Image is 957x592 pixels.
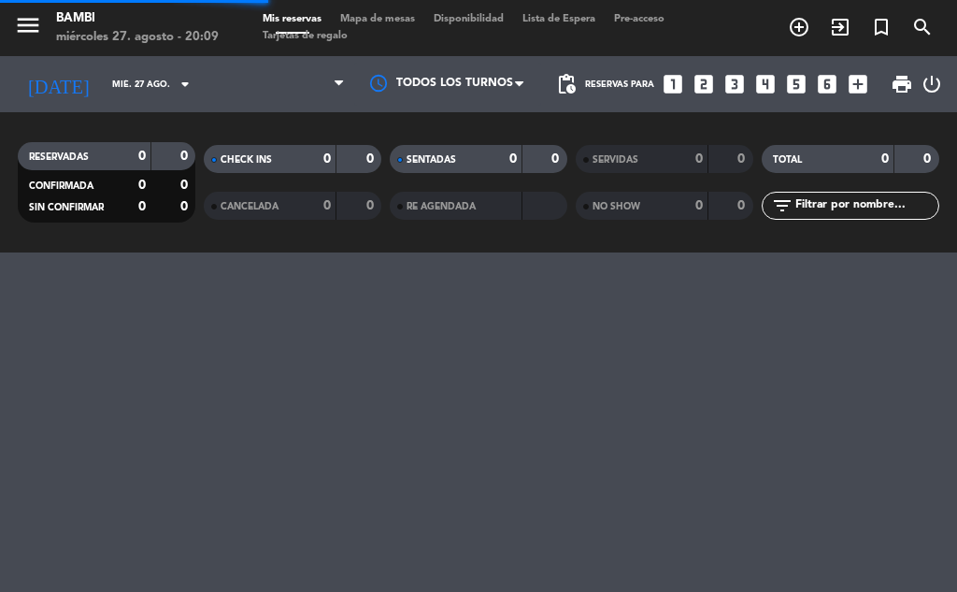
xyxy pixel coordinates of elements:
span: Mis reservas [253,14,331,24]
span: RESERVADAS [29,152,89,162]
i: filter_list [771,195,793,217]
i: search [911,16,934,38]
span: Tarjetas de regalo [253,31,357,41]
strong: 0 [138,179,146,192]
strong: 0 [923,152,935,166]
span: Lista de Espera [513,14,605,24]
span: pending_actions [555,73,578,95]
i: looks_two [692,72,716,96]
i: arrow_drop_down [174,73,196,95]
div: LOG OUT [921,56,943,112]
strong: 0 [881,152,889,166]
i: looks_5 [784,72,808,96]
strong: 0 [138,200,146,213]
span: TOTAL [773,155,802,165]
span: CANCELADA [221,202,279,211]
strong: 0 [366,199,378,212]
strong: 0 [180,179,192,192]
i: menu [14,11,42,39]
i: looks_3 [722,72,747,96]
strong: 0 [551,152,563,166]
span: CONFIRMADA [29,181,93,191]
span: SENTADAS [407,155,456,165]
span: Disponibilidad [424,14,513,24]
span: SIN CONFIRMAR [29,203,104,212]
i: [DATE] [14,65,103,103]
strong: 0 [180,150,192,163]
i: add_circle_outline [788,16,810,38]
strong: 0 [138,150,146,163]
strong: 0 [323,199,331,212]
input: Filtrar por nombre... [793,195,938,216]
i: add_box [846,72,870,96]
i: looks_one [661,72,685,96]
strong: 0 [509,152,517,166]
span: Mapa de mesas [331,14,424,24]
span: Reservas para [585,79,654,90]
strong: 0 [737,152,749,166]
i: turned_in_not [870,16,893,38]
div: miércoles 27. agosto - 20:09 [56,28,219,47]
strong: 0 [695,199,703,212]
strong: 0 [180,200,192,213]
button: menu [14,11,42,46]
i: exit_to_app [829,16,851,38]
strong: 0 [695,152,703,166]
span: SERVIDAS [593,155,638,165]
strong: 0 [737,199,749,212]
strong: 0 [366,152,378,166]
strong: 0 [323,152,331,166]
i: looks_6 [815,72,839,96]
i: power_settings_new [921,73,943,95]
span: NO SHOW [593,202,640,211]
div: BAMBI [56,9,219,28]
span: Pre-acceso [605,14,674,24]
i: looks_4 [753,72,778,96]
span: CHECK INS [221,155,272,165]
span: RE AGENDADA [407,202,476,211]
span: print [891,73,913,95]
